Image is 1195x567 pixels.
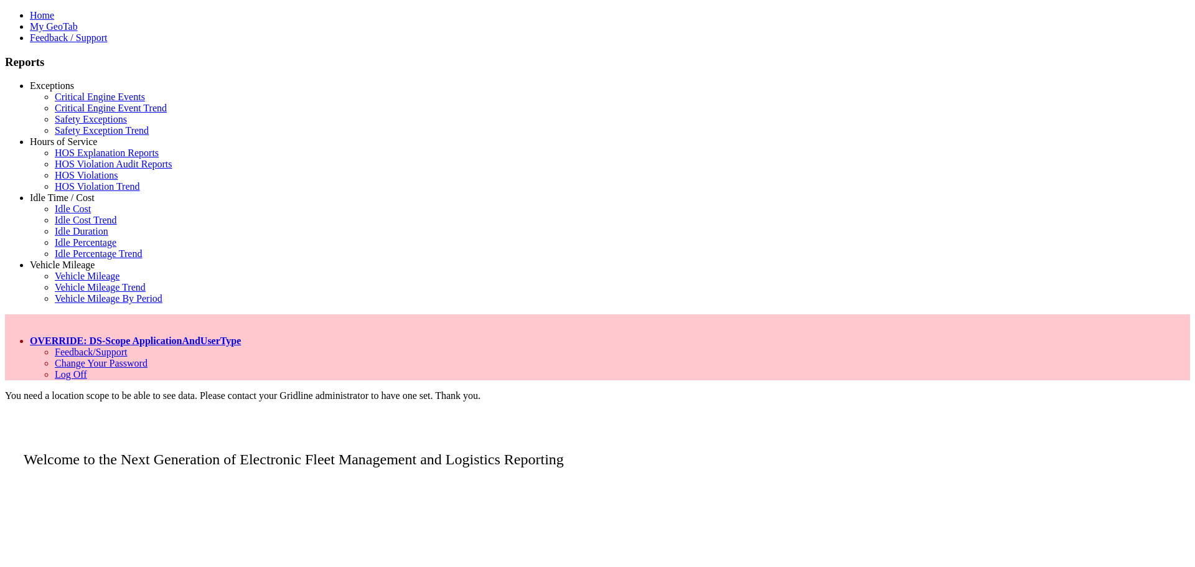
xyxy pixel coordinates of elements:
[55,358,148,368] a: Change Your Password
[55,91,145,102] a: Critical Engine Events
[55,215,117,225] a: Idle Cost Trend
[5,433,1190,468] p: Welcome to the Next Generation of Electronic Fleet Management and Logistics Reporting
[55,204,91,214] a: Idle Cost
[30,260,95,270] a: Vehicle Mileage
[30,21,78,32] a: My GeoTab
[55,114,127,124] a: Safety Exceptions
[30,32,107,43] a: Feedback / Support
[55,181,140,192] a: HOS Violation Trend
[55,237,116,248] a: Idle Percentage
[30,335,241,346] a: OVERRIDE: DS-Scope ApplicationAndUserType
[55,248,142,259] a: Idle Percentage Trend
[30,10,54,21] a: Home
[5,390,1190,401] div: You need a location scope to be able to see data. Please contact your Gridline administrator to h...
[30,80,74,91] a: Exceptions
[55,103,167,113] a: Critical Engine Event Trend
[30,192,95,203] a: Idle Time / Cost
[55,293,162,304] a: Vehicle Mileage By Period
[55,170,118,180] a: HOS Violations
[55,226,108,237] a: Idle Duration
[55,369,87,380] a: Log Off
[55,347,127,357] a: Feedback/Support
[55,148,159,158] a: HOS Explanation Reports
[5,55,1190,69] h3: Reports
[55,271,119,281] a: Vehicle Mileage
[55,159,172,169] a: HOS Violation Audit Reports
[55,125,149,136] a: Safety Exception Trend
[55,282,146,293] a: Vehicle Mileage Trend
[30,136,97,147] a: Hours of Service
